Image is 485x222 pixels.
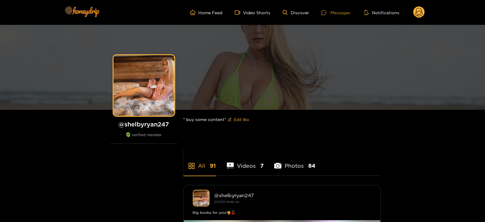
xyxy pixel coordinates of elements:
[274,148,315,176] li: Photos
[210,162,216,170] span: 91
[363,9,401,15] button: Notifications
[190,10,199,15] span: home
[188,162,195,170] span: appstore
[235,10,271,15] a: Video Shorts
[308,162,315,170] span: 84
[227,148,264,176] li: Videos
[111,133,177,144] div: verified member
[214,200,240,203] small: [DATE] 09:46 am
[111,120,177,128] h1: @ shelbyryan247
[193,190,210,207] img: shelbyryan247
[214,193,371,198] div: @ shelbyryan247
[183,148,216,176] li: All
[183,110,381,129] div: * buy some content*
[228,117,232,122] span: edit
[193,210,371,216] div: Big boobs for you!🍯🍒
[190,10,223,15] a: Home Feed
[235,10,243,15] span: video-camera
[321,9,350,16] div: Messages
[260,162,264,170] span: 7
[234,116,249,123] span: Edit Bio
[227,115,251,124] button: editEdit Bio
[283,10,309,15] a: Discover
